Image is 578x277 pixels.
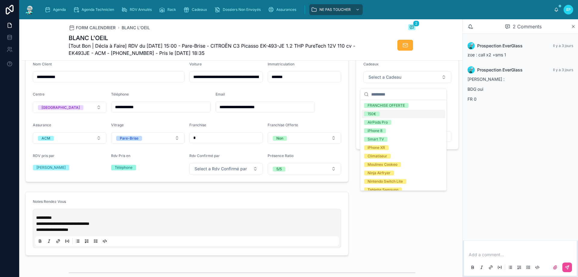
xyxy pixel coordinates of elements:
p: FR 0 [468,96,573,102]
span: Franchise [189,123,206,127]
div: iPhone XR [368,145,385,150]
div: Pare-Brise [120,136,138,141]
span: Agenda Technicien [82,7,114,12]
div: Non [276,136,283,141]
a: FORM CALENDRIER [69,25,116,31]
span: RDV pris par [33,153,54,158]
span: Email [216,92,225,96]
div: Ninja Airfryer [368,171,390,175]
a: Rack [157,4,180,15]
div: iPhone 8 [368,128,382,133]
p: BDG oui [468,86,573,92]
span: Voiture [189,62,202,66]
div: FRANCHISE OFFERTE [368,103,405,108]
div: 5/5 [276,167,282,172]
div: [GEOGRAPHIC_DATA] [42,105,80,110]
div: Smart TV [368,137,384,142]
span: Immatriculation [268,62,294,66]
div: Nintendo Switch Lite [368,179,403,184]
a: Agenda [43,4,70,15]
div: Téléphone [115,165,132,170]
div: 150€ [368,112,376,116]
div: [PERSON_NAME] [36,165,66,170]
span: FORM CALENDRIER [76,25,116,31]
span: Cadeaux [192,7,207,12]
span: Il y a 3 jours [553,43,573,48]
span: Rdv Pris en [111,153,130,158]
span: Prospection EverGlass [477,43,523,49]
a: RDV Annulés [120,4,156,15]
span: Franchise Offerte [268,123,298,127]
span: Prospection EverGlass [477,67,523,73]
div: Suggestions [360,100,446,190]
span: NE PAS TOUCHER [319,7,351,12]
span: RDV Annulés [130,7,152,12]
img: App logo [24,5,35,14]
div: AirPods Pro [368,120,388,125]
a: Assurances [266,4,300,15]
div: scrollable content [40,3,554,16]
span: Rdv Confirmé par [189,153,220,158]
span: [Tout Bon | Décla à Faire] RDV du [DATE] 15:00 - Pare-Brise - CITROËN C3 Picasso EK-493-JE 1.2 TH... [69,42,370,57]
button: Select Button [33,102,106,113]
a: Dossiers Non Envoyés [213,4,265,15]
button: Select Button [268,163,341,175]
span: EP [566,7,571,12]
span: Assurance [33,123,51,127]
span: Rack [167,7,176,12]
span: Nom Client [33,62,52,66]
span: Centre [33,92,45,96]
div: Moulinex Cookeo [368,162,397,167]
button: Select Button [363,71,451,83]
h1: BLANC L'OEIL [69,34,370,42]
span: Dossiers Non Envoyés [223,7,261,12]
span: 2 [413,20,419,27]
span: Agenda [53,7,66,12]
span: 2 Comments [513,23,542,30]
span: zoe : call x2 +sms 1 [468,52,506,57]
span: Select a Cadeau [368,74,401,80]
a: Agenda Technicien [71,4,118,15]
button: 2 [408,24,415,31]
span: Assurances [276,7,296,12]
div: Tablette Samsung [368,187,398,192]
div: ACM [42,136,50,141]
button: Select Button [111,132,185,144]
a: Cadeaux [182,4,211,15]
button: Select Button [268,132,341,144]
span: Il y a 3 jours [553,68,573,72]
button: Select Button [33,132,106,144]
span: Présence Ratio [268,153,294,158]
button: Select Button [189,163,263,175]
span: Select a Rdv Confirmé par [194,166,247,172]
span: Vitrage [111,123,124,127]
a: NE PAS TOUCHER [309,4,363,15]
p: [PERSON_NAME] : [468,76,573,82]
div: Climatiseur [368,154,387,159]
span: Cadeaux [363,62,379,66]
span: Téléphone [111,92,129,96]
span: Notes Rendez Vous [33,199,66,204]
a: BLANC L'OEIL [122,25,150,31]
